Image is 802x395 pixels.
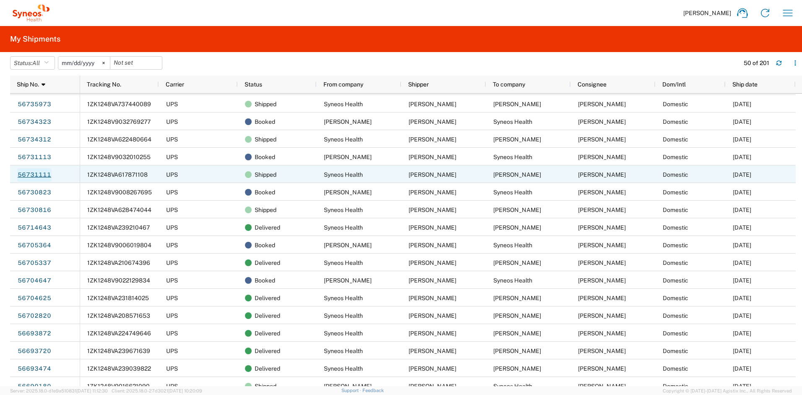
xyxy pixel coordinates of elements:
span: UPS [166,365,178,372]
span: 09/03/2025 [733,295,751,301]
span: 1ZK1248V9008267695 [87,189,152,196]
span: Stephen Nelson [493,136,541,143]
span: Delivered [255,254,280,272]
span: Shipper [408,81,429,88]
span: Domestic [663,207,688,213]
a: 56731113 [17,151,52,164]
span: Kira Carrens [324,189,372,196]
span: 09/03/2025 [733,330,751,337]
a: 56730816 [17,204,52,217]
a: 56693720 [17,345,52,358]
span: Syneos Health [493,118,532,125]
span: Domestic [663,365,688,372]
span: [DATE] 10:20:09 [168,388,202,393]
span: Syneos Health [493,154,532,160]
span: Ayman Abboud [409,101,456,107]
span: Ron Smith [493,224,541,231]
span: Ayman Abboud [409,224,456,231]
span: Domestic [663,242,688,249]
span: 09/03/2025 [733,348,751,354]
h2: My Shipments [10,34,60,44]
span: From company [323,81,363,88]
span: Domestic [663,154,688,160]
span: 09/05/2025 [733,118,751,125]
span: Domestic [663,118,688,125]
span: Osman Rehman [324,154,372,160]
span: [PERSON_NAME] [683,9,731,17]
span: Kira Carrens [409,189,456,196]
span: 1ZK1248VA239210467 [87,224,150,231]
span: Booked [255,113,275,131]
span: To company [493,81,525,88]
span: Ayman Abboud [578,118,626,125]
span: 1ZK1248V9016621090 [87,383,150,390]
div: 50 of 201 [744,59,769,67]
span: Ayman Abboud [409,171,456,178]
a: 56731111 [17,168,52,182]
span: 09/03/2025 [733,259,751,266]
span: Syneos Health [324,136,363,143]
span: Shipped [255,131,276,148]
span: Shannon O'Donohue [493,295,541,301]
span: Ayman Abboud [578,154,626,160]
span: 1ZK1248V9022129834 [87,277,150,284]
span: Syneos Health [493,189,532,196]
a: 56704625 [17,292,52,305]
span: Lyndsey Casey [578,259,626,266]
span: Ayman Abboud [409,312,456,319]
span: Delivered [255,219,280,236]
span: Ron Smith [578,224,626,231]
span: Robert Sexton [493,348,541,354]
span: 09/05/2025 [733,189,751,196]
span: Lyndsey Casey [409,242,456,249]
span: [DATE] 11:12:30 [76,388,108,393]
span: Domestic [663,224,688,231]
span: Ayman Abboud [409,330,456,337]
span: Syneos Health [324,312,363,319]
span: Ayman Abboud [409,207,456,213]
span: 1ZK1248VA231814025 [87,295,149,301]
span: UPS [166,277,178,284]
span: Delivered [255,342,280,360]
span: Lyndsey Casey [324,242,372,249]
span: Booked [255,148,275,166]
span: Client: 2025.18.0-27d3021 [112,388,202,393]
span: Syneos Health [324,101,363,107]
span: 09/03/2025 [733,277,751,284]
span: Stephen Nelson [578,136,626,143]
span: Shannon O'Donohue [578,295,626,301]
span: Lisa Nelson [578,330,626,337]
span: Domestic [663,189,688,196]
span: Syneos Health [324,224,363,231]
span: Lyndsey Casey [493,259,541,266]
span: Consignee [578,81,607,88]
span: 09/05/2025 [733,171,751,178]
a: 56734323 [17,115,52,129]
span: Syneos Health [324,365,363,372]
span: Ayman Abboud [409,136,456,143]
a: 56704647 [17,274,52,288]
span: Suresh Shrestha [324,383,372,390]
span: Domestic [663,277,688,284]
span: 09/05/2025 [733,101,751,107]
span: UPS [166,259,178,266]
span: 09/05/2025 [733,154,751,160]
span: Ayman Abboud [578,277,626,284]
span: Divya Rachakonda [578,365,626,372]
span: Stephen Nelson [409,118,456,125]
span: Ayman Abboud [578,242,626,249]
input: Not set [110,57,162,69]
span: Copyright © [DATE]-[DATE] Agistix Inc., All Rights Reserved [663,387,792,395]
span: Delivered [255,289,280,307]
span: Domestic [663,348,688,354]
span: Domestic [663,259,688,266]
span: Kira Carrens [578,207,626,213]
span: 1ZK1248VA239671639 [87,348,150,354]
span: Shannon O'Donohue [409,277,456,284]
span: Syneos Health [324,259,363,266]
span: Domestic [663,312,688,319]
span: 1ZK1248VA224749646 [87,330,151,337]
span: 1ZK1248VA210674396 [87,259,150,266]
span: 09/03/2025 [733,312,751,319]
span: 1ZK1248V9006019804 [87,242,151,249]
